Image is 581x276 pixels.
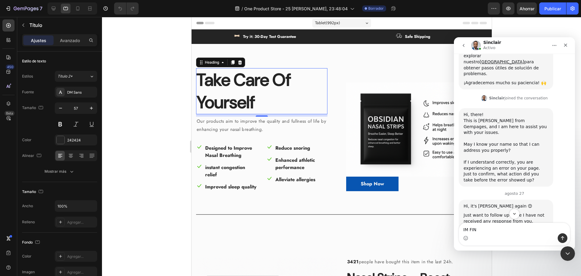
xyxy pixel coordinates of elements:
font: Imagen [22,270,35,274]
font: Título [29,22,42,28]
div: Heading [12,43,29,48]
font: Estilos [22,74,33,78]
p: Título [29,22,95,29]
font: Beta [6,111,13,115]
font: DM Sans [67,90,82,95]
font: One Product Store - 25 [PERSON_NAME], 23:48:04 [244,6,348,11]
button: Selector de emoji [9,198,14,203]
button: Shop Now [155,160,207,174]
button: Título 2* [55,71,97,82]
div: Shop Now [169,163,192,171]
p: Enhanced athletic performance [84,140,135,154]
button: Mostrar más [22,166,97,177]
iframe: Área de diseño [192,17,492,276]
textarea: Escribe un mensaje... [5,186,116,196]
p: Safe Shipping [213,17,239,23]
font: Agregar... [67,220,84,224]
font: Título 2* [57,74,73,78]
font: / [241,6,243,11]
button: Enviar un mensaje… [104,196,113,206]
font: Fondo [22,240,33,244]
h2: Take Care Of Yourself [5,51,136,97]
iframe: Intercom live chat [454,37,575,251]
font: Estilo de texto [22,59,46,63]
font: Color [22,138,31,142]
p: Improved sleep quality [14,166,65,174]
font: Agregar... [67,254,84,259]
font: Mostrar más [44,169,66,174]
font: Publicar [544,6,561,11]
font: 450 [7,65,13,69]
button: Ahorrar [517,2,537,15]
font: Agregar... [67,270,84,274]
font: 242424 [67,138,81,142]
p: Reduce snoring [84,128,119,135]
font: Fuente [22,90,34,94]
p: Alleviate allergies [84,159,124,166]
font: Avanzado [60,38,80,43]
span: Tablet ( 992 px) [123,3,149,9]
font: Tamaño [22,189,36,194]
span: Popup 1 [291,122,297,137]
font: Color [22,254,31,258]
div: Deshacer/Rehacer [114,2,139,15]
img: Abre tus vías respiratorias, aumenta tu resistencia y duerme más profundamente con nuestras tiras... [155,65,296,160]
font: Ancho [22,204,33,208]
button: Publicar [539,2,566,15]
font: Relleno [22,220,35,224]
p: Try it: 30-Day Test Guarantee [51,17,104,23]
font: Ahorrar [520,6,534,11]
button: 7 [2,2,45,15]
font: Tamaño [22,105,36,110]
div: Sinclair dice… [5,162,116,264]
p: instant congestion relief [14,147,65,161]
input: Auto [55,201,97,211]
p: people have bought this item in the last 24h. [156,241,295,249]
div: Hi, it's [PERSON_NAME] again 😊Just want to follow up since I have not received any response from ... [5,162,99,250]
img: Alt Image [204,16,210,22]
font: Ajustes [31,38,46,43]
p: Designed to Improve Nasal Breathing [14,128,65,142]
font: Borrador [368,6,384,11]
iframe: Chat en vivo de Intercom [560,246,575,261]
button: Scroll to bottom [55,171,66,182]
font: Alinear [22,153,34,158]
font: 7 [40,5,42,12]
strong: 3421 [156,241,167,248]
div: Hi, it's [PERSON_NAME] again 😊 [10,166,94,172]
p: Our products aim to improve the quality and fullness of life by enhancing your nasal breathing. [5,100,135,117]
img: Alt Image [42,16,48,22]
